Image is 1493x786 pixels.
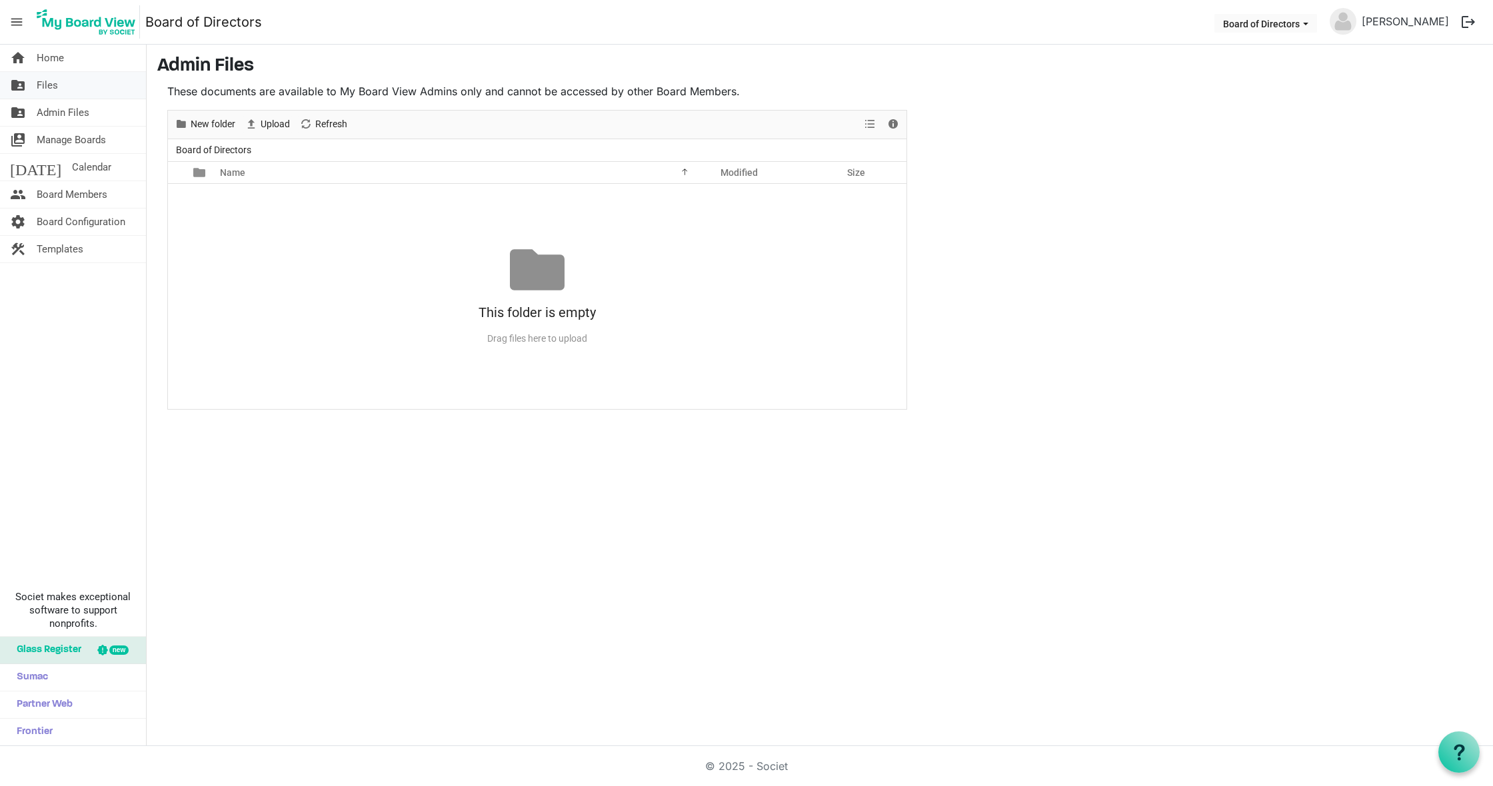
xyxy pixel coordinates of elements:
[10,719,53,745] span: Frontier
[37,72,58,99] span: Files
[109,645,129,655] div: new
[1454,8,1482,36] button: logout
[243,116,293,133] button: Upload
[10,154,61,181] span: [DATE]
[10,664,48,691] span: Sumac
[37,45,64,71] span: Home
[37,99,89,126] span: Admin Files
[10,72,26,99] span: folder_shared
[297,116,350,133] button: Refresh
[220,167,245,178] span: Name
[10,691,73,718] span: Partner Web
[259,116,291,133] span: Upload
[10,208,26,235] span: settings
[10,127,26,153] span: switch_account
[167,83,907,99] p: These documents are available to My Board View Admins only and cannot be accessed by other Board ...
[72,154,111,181] span: Calendar
[168,328,906,350] div: Drag files here to upload
[882,111,904,139] div: Details
[10,181,26,208] span: people
[157,55,1482,78] h3: Admin Files
[33,5,145,39] a: My Board View Logo
[6,590,140,630] span: Societ makes exceptional software to support nonprofits.
[847,167,865,178] span: Size
[1356,8,1454,35] a: [PERSON_NAME]
[10,99,26,126] span: folder_shared
[170,111,240,139] div: New folder
[10,637,81,663] span: Glass Register
[1214,14,1317,33] button: Board of Directors dropdownbutton
[37,208,125,235] span: Board Configuration
[314,116,349,133] span: Refresh
[10,45,26,71] span: home
[10,236,26,262] span: construction
[173,116,238,133] button: New folder
[145,9,262,35] a: Board of Directors
[1330,8,1356,35] img: no-profile-picture.svg
[240,111,295,139] div: Upload
[859,111,882,139] div: View
[295,111,352,139] div: Refresh
[705,759,788,773] a: © 2025 - Societ
[37,236,83,262] span: Templates
[37,127,106,153] span: Manage Boards
[721,167,758,178] span: Modified
[4,9,29,35] span: menu
[189,116,237,133] span: New folder
[33,5,140,39] img: My Board View Logo
[37,181,107,208] span: Board Members
[173,142,254,159] span: Board of Directors
[884,116,902,133] button: Details
[168,297,906,328] div: This folder is empty
[862,116,878,133] button: View dropdownbutton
